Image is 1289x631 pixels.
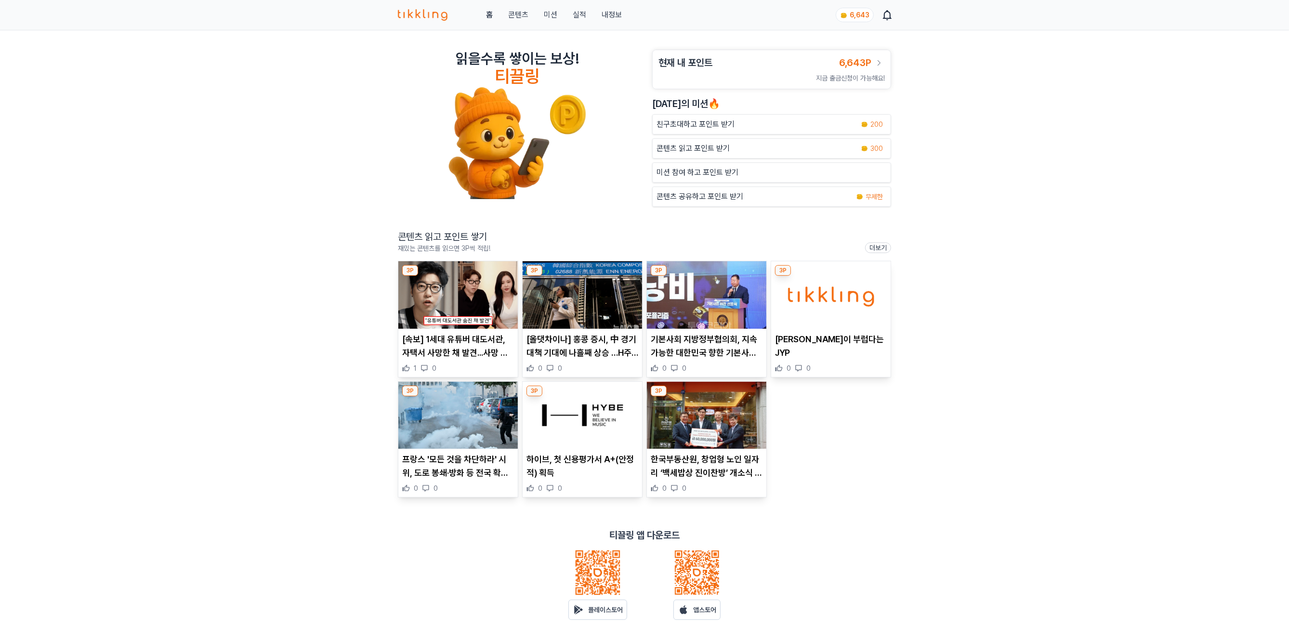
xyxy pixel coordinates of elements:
[775,265,791,276] div: 3P
[538,363,542,373] span: 0
[402,333,514,360] p: [속보] 1세대 유튜버 대도서관, 자택서 사망한 채 발견...사망 원인과 윰댕과 이혼한 진짜 이유
[870,120,883,129] span: 200
[866,192,883,201] span: 무제한
[662,363,667,373] span: 0
[526,453,638,480] p: 하이브, 첫 신용평가서 A+(안정적) 획득
[568,600,627,620] a: 플레이스토어
[414,483,418,493] span: 0
[402,386,418,396] div: 3P
[538,483,542,493] span: 0
[771,261,891,329] img: 김종국이 부럽다는 JYP
[432,363,436,373] span: 0
[657,143,730,154] p: 콘텐츠 읽고 포인트 받기
[434,483,438,493] span: 0
[588,605,623,615] p: 플레이스토어
[647,261,766,329] img: 기본사회 지방정부협의회, 지속가능한 대한민국 향한 기본사회 비전 선포
[646,381,767,498] div: 3P 한국부동산원, 창업형 노인 일자리 ‘백세밥상 진이찬방’ 개소식 개최 한국부동산원, 창업형 노인 일자리 ‘백세밥상 진이찬방’ 개소식 개최 0 0
[839,56,885,69] a: 6,643P
[651,265,667,276] div: 3P
[526,333,638,360] p: [올댓차이나] 홍콩 증시, 中 경기대책 기대에 나흘째 상승 …H주 0.72%↑
[647,382,766,449] img: 한국부동산원, 창업형 노인 일자리 ‘백세밥상 진이찬방’ 개소식 개최
[775,333,887,360] p: [PERSON_NAME]이 부럽다는 JYP
[682,483,686,493] span: 0
[544,9,557,21] button: 미션
[673,600,721,620] a: 앱스토어
[398,9,447,21] img: 티끌링
[573,9,586,21] a: 실적
[861,145,868,152] img: coin
[787,363,791,373] span: 0
[522,381,643,498] div: 3P 하이브, 첫 신용평가서 A+(안정적) 획득 하이브, 첫 신용평가서 A+(안정적) 획득 0 0
[674,550,720,596] img: qrcode_ios
[526,386,542,396] div: 3P
[652,187,891,207] a: 콘텐츠 공유하고 포인트 받기 coin 무제한
[495,67,540,86] h4: 티끌링
[609,528,680,542] p: 티끌링 앱 다운로드
[657,191,743,202] p: 콘텐츠 공유하고 포인트 받기
[398,230,490,243] h2: 콘텐츠 읽고 포인트 쌓기
[870,144,883,153] span: 300
[662,483,667,493] span: 0
[646,261,767,377] div: 3P 기본사회 지방정부협의회, 지속가능한 대한민국 향한 기본사회 비전 선포 기본사회 지방정부협의회, 지속가능한 대한민국 향한 기본사회 비전 선포 0 0
[522,261,643,377] div: 3P [올댓차이나] 홍콩 증시, 中 경기대책 기대에 나흘째 상승 …H주 0.72%↑ [올댓차이나] 홍콩 증시, 中 경기대책 기대에 나흘째 상승 …H주 0.72%↑ 0 0
[682,363,686,373] span: 0
[657,119,735,130] p: 친구초대하고 포인트 받기
[657,167,738,178] p: 미션 참여 하고 포인트 받기
[836,8,872,22] a: coin 6,643
[402,453,514,480] p: 프랑스 '모든 것을 차단하라' 시위, 도로 봉쇄·방화 등 전국 확산(종합)
[651,386,667,396] div: 3P
[693,605,716,615] p: 앱스토어
[398,261,518,377] div: 3P [속보] 1세대 유튜버 대도서관, 자택서 사망한 채 발견...사망 원인과 윰댕과 이혼한 진짜 이유 [속보] 1세대 유튜버 대도서관, 자택서 사망한 채 발견...사망 원인...
[402,265,418,276] div: 3P
[861,121,868,128] img: coin
[806,363,811,373] span: 0
[771,261,891,377] div: 3P 김종국이 부럽다는 JYP [PERSON_NAME]이 부럽다는 JYP 0 0
[523,261,642,329] img: [올댓차이나] 홍콩 증시, 中 경기대책 기대에 나흘째 상승 …H주 0.72%↑
[398,261,518,329] img: [속보] 1세대 유튜버 대도서관, 자택서 사망한 채 발견...사망 원인과 윰댕과 이혼한 진짜 이유
[658,56,712,69] h3: 현재 내 포인트
[840,12,848,19] img: coin
[398,382,518,449] img: 프랑스 '모든 것을 차단하라' 시위, 도로 봉쇄·방화 등 전국 확산(종합)
[526,265,542,276] div: 3P
[558,363,562,373] span: 0
[508,9,528,21] a: 콘텐츠
[652,114,891,134] button: 친구초대하고 포인트 받기 coin 200
[486,9,493,21] a: 홈
[558,483,562,493] span: 0
[602,9,622,21] a: 내정보
[414,363,417,373] span: 1
[448,86,587,199] img: tikkling_character
[652,97,891,110] h2: [DATE]의 미션🔥
[856,193,864,201] img: coin
[839,57,871,68] span: 6,643P
[398,381,518,498] div: 3P 프랑스 '모든 것을 차단하라' 시위, 도로 봉쇄·방화 등 전국 확산(종합) 프랑스 '모든 것을 차단하라' 시위, 도로 봉쇄·방화 등 전국 확산(종합) 0 0
[575,550,621,596] img: qrcode_android
[398,243,490,253] p: 재밌는 콘텐츠를 읽으면 3P씩 적립!
[523,382,642,449] img: 하이브, 첫 신용평가서 A+(안정적) 획득
[651,333,763,360] p: 기본사회 지방정부협의회, 지속가능한 대한민국 향한 기본사회 비전 선포
[651,453,763,480] p: 한국부동산원, 창업형 노인 일자리 ‘백세밥상 진이찬방’ 개소식 개최
[456,50,579,67] h2: 읽을수록 쌓이는 보상!
[865,242,891,253] a: 더보기
[816,74,885,82] span: 지금 출금신청이 가능해요!
[652,162,891,183] button: 미션 참여 하고 포인트 받기
[850,11,869,19] span: 6,643
[652,138,891,159] a: 콘텐츠 읽고 포인트 받기 coin 300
